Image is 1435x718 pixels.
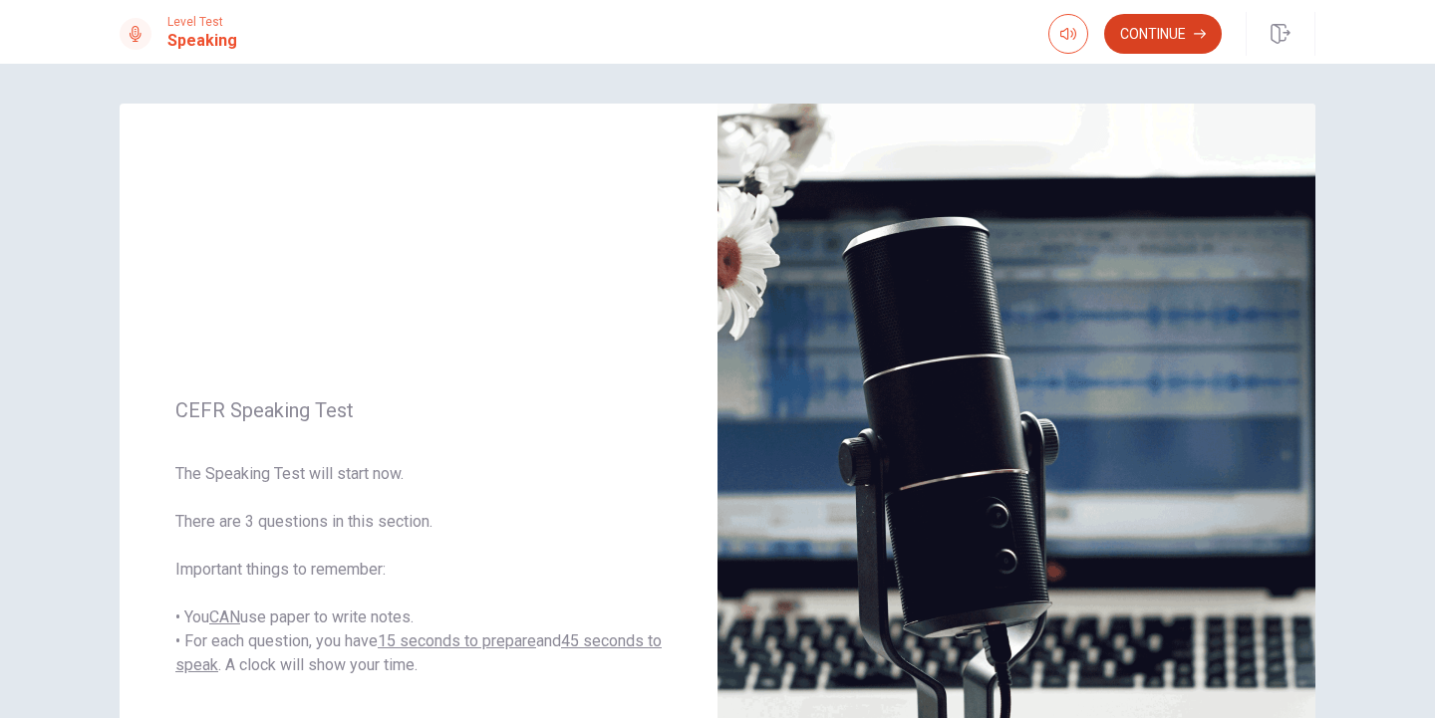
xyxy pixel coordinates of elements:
[167,29,237,53] h1: Speaking
[175,462,662,677] span: The Speaking Test will start now. There are 3 questions in this section. Important things to reme...
[1104,14,1222,54] button: Continue
[167,15,237,29] span: Level Test
[175,398,662,422] span: CEFR Speaking Test
[378,631,536,650] u: 15 seconds to prepare
[209,607,240,626] u: CAN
